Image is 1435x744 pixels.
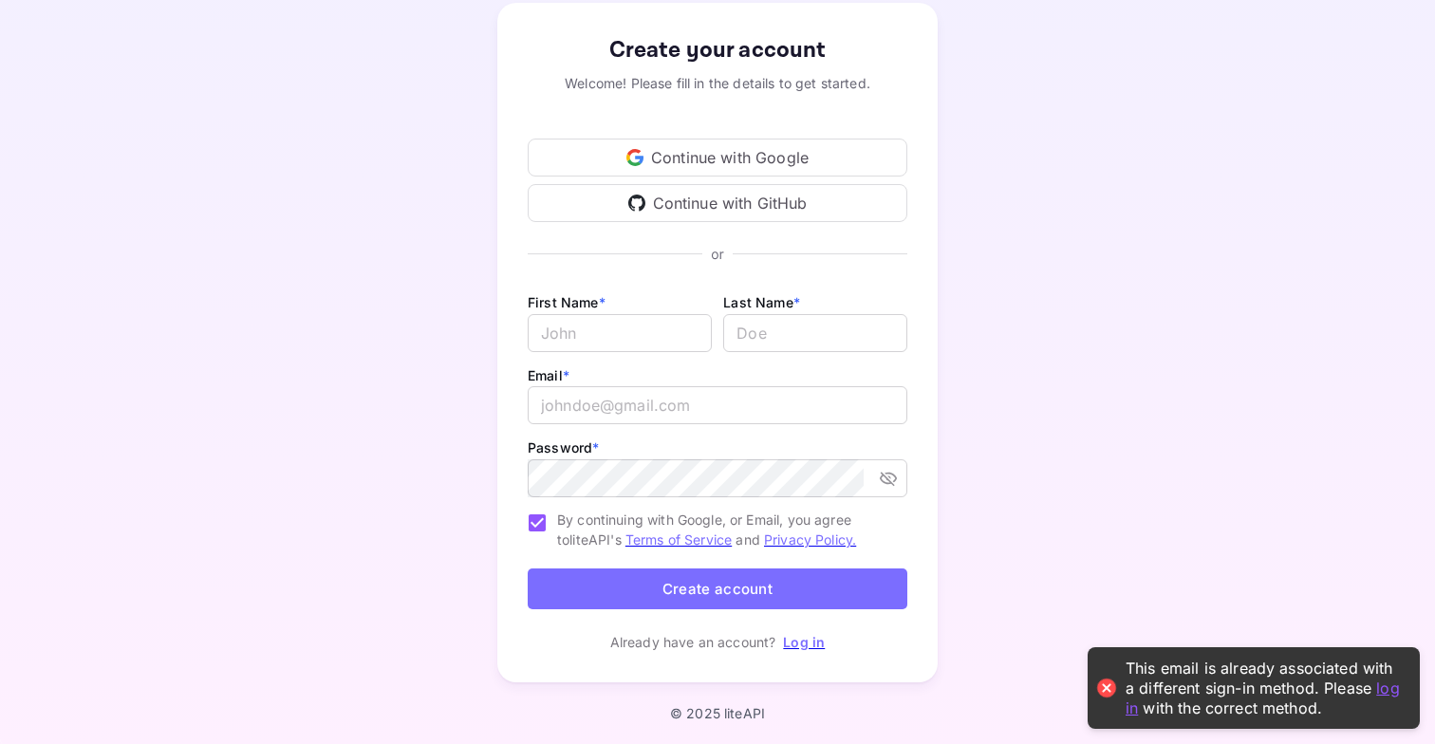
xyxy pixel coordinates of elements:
[1126,678,1400,716] a: log in
[1126,659,1401,717] div: This email is already associated with a different sign-in method. Please with the correct method.
[557,510,892,549] span: By continuing with Google, or Email, you agree to liteAPI's and
[528,139,907,177] div: Continue with Google
[528,386,907,424] input: johndoe@gmail.com
[528,314,712,352] input: John
[528,568,907,609] button: Create account
[723,314,907,352] input: Doe
[670,705,765,721] p: © 2025 liteAPI
[528,33,907,67] div: Create your account
[528,294,606,310] label: First Name
[783,634,825,650] a: Log in
[528,73,907,93] div: Welcome! Please fill in the details to get started.
[625,531,732,548] a: Terms of Service
[610,632,776,652] p: Already have an account?
[528,367,569,383] label: Email
[764,531,856,548] a: Privacy Policy.
[871,461,905,495] button: toggle password visibility
[528,439,599,456] label: Password
[528,184,907,222] div: Continue with GitHub
[723,294,800,310] label: Last Name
